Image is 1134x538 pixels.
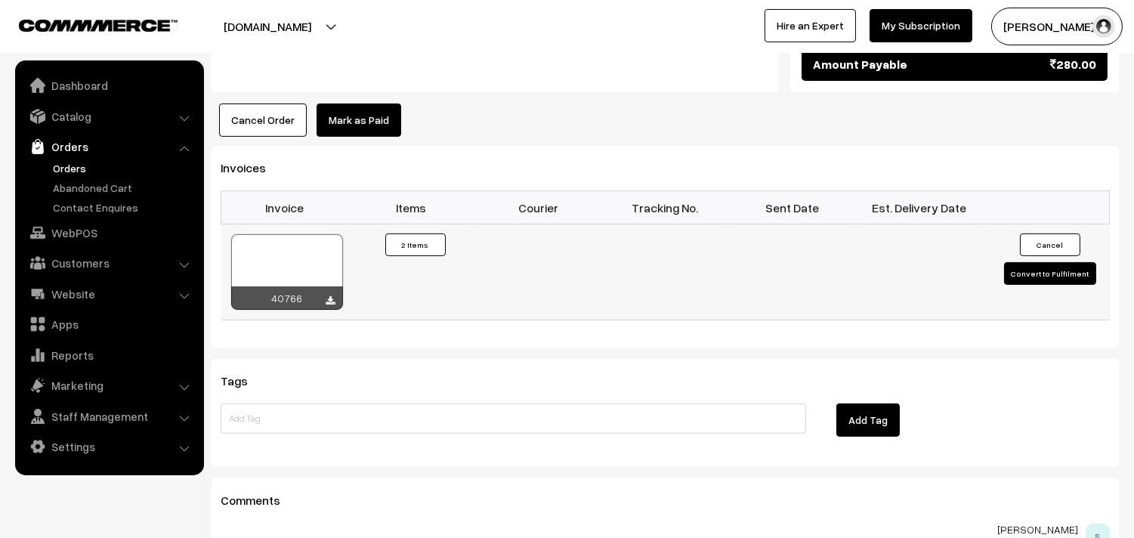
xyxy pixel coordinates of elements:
a: COMMMERCE [19,15,151,33]
a: Contact Enquires [49,199,199,215]
a: Website [19,280,199,308]
a: Staff Management [19,403,199,430]
a: Orders [19,133,199,160]
a: Mark as Paid [317,104,401,137]
img: COMMMERCE [19,20,178,31]
span: Tags [221,373,266,388]
span: Comments [221,493,298,508]
th: Courier [475,191,602,224]
a: Catalog [19,103,199,130]
button: Cancel [1020,233,1080,256]
th: Items [348,191,475,224]
a: My Subscription [870,9,972,42]
button: [PERSON_NAME] s… [991,8,1123,45]
button: Convert to Fulfilment [1004,262,1096,285]
a: Abandoned Cart [49,180,199,196]
a: Dashboard [19,72,199,99]
a: Reports [19,342,199,369]
a: Apps [19,311,199,338]
a: Marketing [19,372,199,399]
button: Add Tag [836,403,900,437]
input: Add Tag [221,403,806,434]
p: [PERSON_NAME] [221,524,1078,536]
button: 2 Items [385,233,446,256]
button: [DOMAIN_NAME] [171,8,364,45]
div: 40766 [231,286,343,310]
span: Invoices [221,160,284,175]
a: WebPOS [19,219,199,246]
th: Invoice [221,191,348,224]
a: Orders [49,160,199,176]
span: 280.00 [1050,55,1096,73]
a: Settings [19,433,199,460]
a: Hire an Expert [765,9,856,42]
th: Tracking No. [602,191,729,224]
a: Customers [19,249,199,277]
th: Sent Date [729,191,856,224]
img: user [1092,15,1115,38]
th: Est. Delivery Date [856,191,983,224]
button: Cancel Order [219,104,307,137]
span: Amount Payable [813,55,907,73]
